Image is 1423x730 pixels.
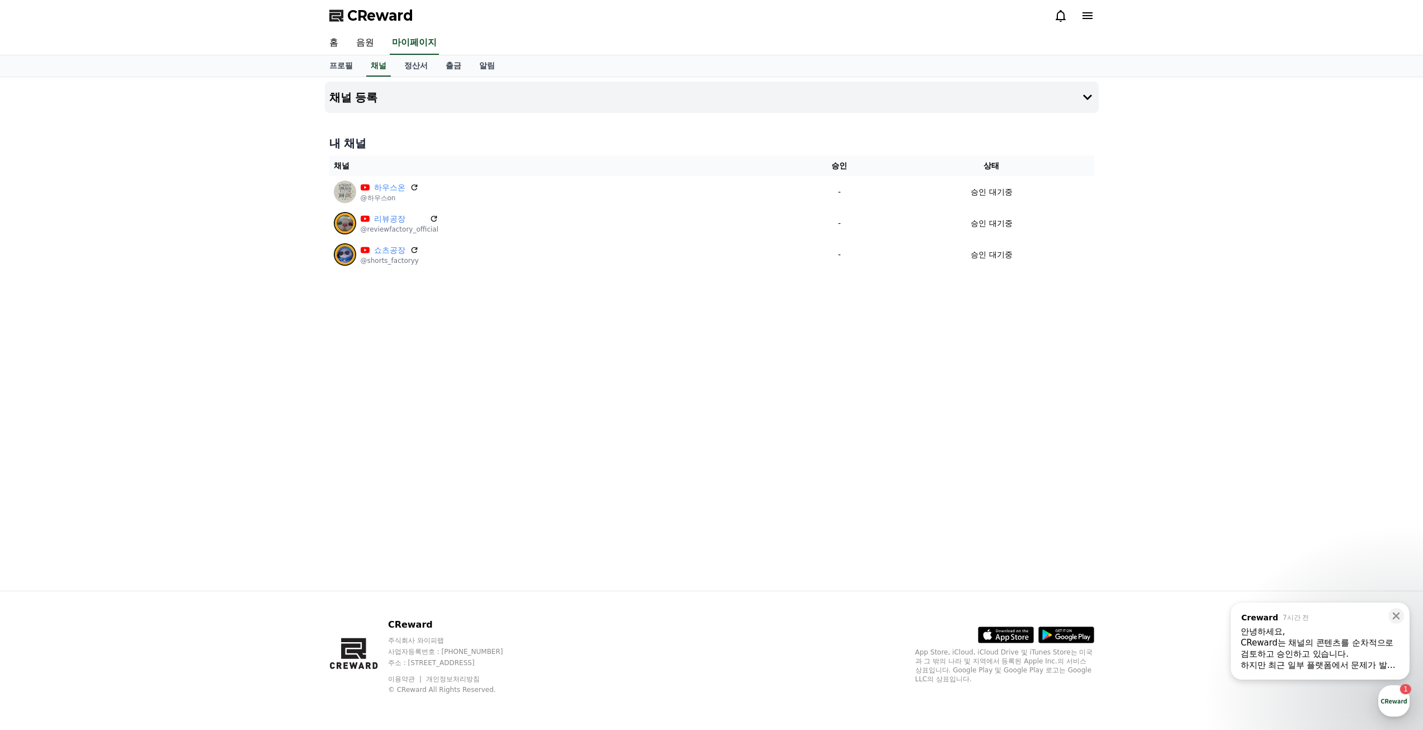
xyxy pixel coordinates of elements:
[347,7,413,25] span: CReward
[388,618,524,632] p: CReward
[320,31,347,55] a: 홈
[971,218,1012,229] p: 승인 대기중
[794,218,885,229] p: -
[388,675,423,683] a: 이용약관
[388,685,524,694] p: © CReward All Rights Reserved.
[889,156,1094,176] th: 상태
[915,648,1094,684] p: App Store, iCloud, iCloud Drive 및 iTunes Store는 미국과 그 밖의 나라 및 지역에서 등록된 Apple Inc.의 서비스 상표입니다. Goo...
[374,182,405,194] a: 하우스온
[329,135,1094,151] h4: 내 채널
[388,636,524,645] p: 주식회사 와이피랩
[388,647,524,656] p: 사업자등록번호 : [PHONE_NUMBER]
[329,7,413,25] a: CReward
[329,156,790,176] th: 채널
[334,212,356,234] img: 리뷰공장
[334,181,356,203] img: 하우스온
[320,55,362,77] a: 프로필
[390,31,439,55] a: 마이페이지
[388,658,524,667] p: 주소 : [STREET_ADDRESS]
[437,55,470,77] a: 출금
[325,82,1099,113] button: 채널 등록
[426,675,480,683] a: 개인정보처리방침
[361,225,439,234] p: @reviewfactory_official
[329,91,378,103] h4: 채널 등록
[794,249,885,261] p: -
[361,194,419,202] p: @하우스on
[361,256,419,265] p: @shorts_factoryy
[347,31,383,55] a: 음원
[334,243,356,266] img: 쇼츠공장
[395,55,437,77] a: 정산서
[374,244,405,256] a: 쇼츠공장
[374,213,426,225] a: 리뷰공장
[971,249,1012,261] p: 승인 대기중
[789,156,889,176] th: 승인
[366,55,391,77] a: 채널
[971,186,1012,198] p: 승인 대기중
[794,186,885,198] p: -
[470,55,504,77] a: 알림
